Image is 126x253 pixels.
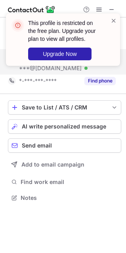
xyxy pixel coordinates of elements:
button: Notes [8,192,121,203]
span: Upgrade Now [43,51,77,57]
div: Save to List / ATS / CRM [22,104,107,111]
button: Upgrade Now [28,48,92,60]
header: This profile is restricted on the free plan. Upgrade your plan to view all profiles. [28,19,101,43]
img: ContactOut v5.3.10 [8,5,55,14]
span: Send email [22,142,52,149]
span: Notes [21,194,118,201]
span: AI write personalized message [22,123,106,130]
button: AI write personalized message [8,119,121,134]
button: Reveal Button [84,77,116,85]
span: Find work email [21,178,118,186]
span: Add to email campaign [21,161,84,168]
button: Add to email campaign [8,157,121,172]
button: Send email [8,138,121,153]
img: error [11,19,24,32]
button: Find work email [8,176,121,188]
button: save-profile-one-click [8,100,121,115]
